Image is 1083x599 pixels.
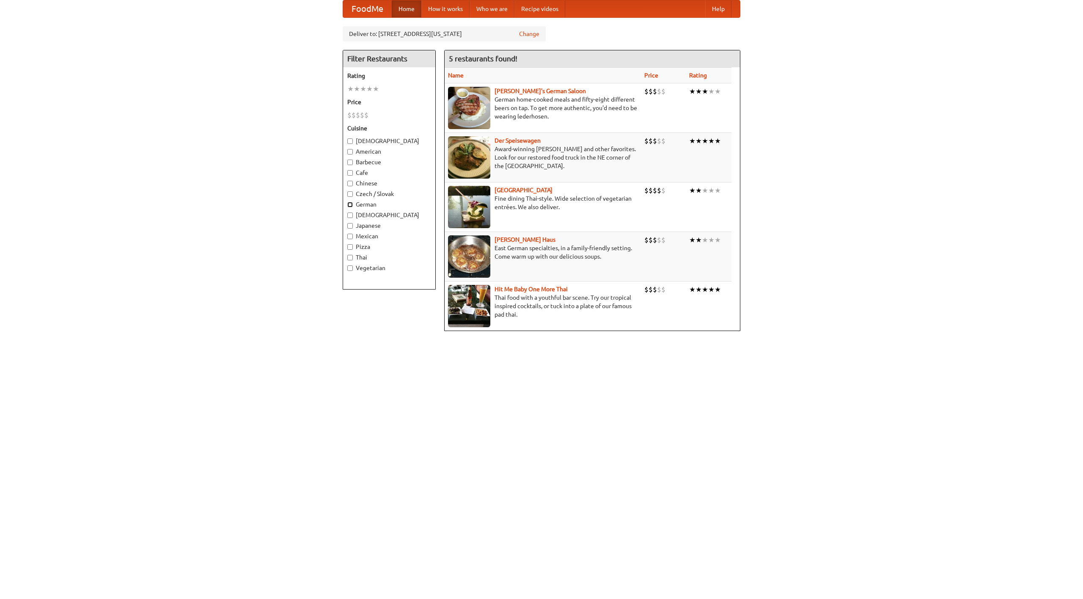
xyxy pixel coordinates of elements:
li: $ [661,235,665,245]
li: $ [352,110,356,120]
li: ★ [689,186,695,195]
li: $ [360,110,364,120]
a: Name [448,72,464,79]
li: $ [356,110,360,120]
input: Pizza [347,244,353,250]
label: Pizza [347,243,431,251]
b: [GEOGRAPHIC_DATA] [495,187,552,193]
li: ★ [695,186,702,195]
li: $ [653,186,657,195]
input: Japanese [347,223,353,229]
label: Vegetarian [347,264,431,272]
li: $ [649,235,653,245]
a: FoodMe [343,0,392,17]
input: [DEMOGRAPHIC_DATA] [347,213,353,218]
label: Czech / Slovak [347,190,431,198]
p: German home-cooked meals and fifty-eight different beers on tap. To get more authentic, you'd nee... [448,95,638,121]
li: ★ [702,87,708,96]
label: Cafe [347,168,431,177]
li: ★ [708,87,715,96]
li: ★ [702,186,708,195]
li: ★ [689,285,695,294]
img: kohlhaus.jpg [448,235,490,278]
a: Who we are [470,0,514,17]
input: [DEMOGRAPHIC_DATA] [347,138,353,144]
li: ★ [354,84,360,94]
li: $ [649,285,653,294]
a: [PERSON_NAME] Haus [495,236,555,243]
li: ★ [695,136,702,146]
a: Recipe videos [514,0,565,17]
li: ★ [702,285,708,294]
li: ★ [715,87,721,96]
h4: Filter Restaurants [343,50,435,67]
li: $ [649,136,653,146]
li: $ [364,110,368,120]
h5: Cuisine [347,124,431,132]
input: Mexican [347,234,353,239]
li: ★ [702,235,708,245]
li: ★ [715,186,721,195]
input: German [347,202,353,207]
li: ★ [708,235,715,245]
li: $ [657,186,661,195]
li: $ [657,136,661,146]
input: Czech / Slovak [347,191,353,197]
label: Thai [347,253,431,262]
ng-pluralize: 5 restaurants found! [449,55,517,63]
input: Chinese [347,181,353,186]
a: Der Speisewagen [495,137,541,144]
img: babythai.jpg [448,285,490,327]
li: $ [644,87,649,96]
li: $ [644,235,649,245]
li: $ [661,285,665,294]
li: $ [653,285,657,294]
li: $ [649,186,653,195]
li: ★ [708,136,715,146]
img: satay.jpg [448,186,490,228]
li: ★ [689,136,695,146]
a: [PERSON_NAME]'s German Saloon [495,88,586,94]
a: Home [392,0,421,17]
li: ★ [715,235,721,245]
a: Hit Me Baby One More Thai [495,286,568,293]
p: Award-winning [PERSON_NAME] and other favorites. Look for our restored food truck in the NE corne... [448,145,638,170]
input: Barbecue [347,160,353,165]
li: $ [644,186,649,195]
li: ★ [708,285,715,294]
label: Barbecue [347,158,431,166]
input: Thai [347,255,353,260]
label: American [347,147,431,156]
a: Help [705,0,731,17]
li: ★ [695,235,702,245]
li: $ [644,136,649,146]
img: esthers.jpg [448,87,490,129]
p: East German specialties, in a family-friendly setting. Come warm up with our delicious soups. [448,244,638,261]
input: American [347,149,353,155]
h5: Rating [347,72,431,80]
img: speisewagen.jpg [448,136,490,179]
li: $ [657,87,661,96]
input: Cafe [347,170,353,176]
li: ★ [695,87,702,96]
li: $ [653,87,657,96]
li: ★ [715,285,721,294]
li: $ [657,235,661,245]
label: [DEMOGRAPHIC_DATA] [347,137,431,145]
li: $ [661,87,665,96]
li: $ [661,186,665,195]
li: ★ [366,84,373,94]
li: ★ [689,87,695,96]
p: Fine dining Thai-style. Wide selection of vegetarian entrées. We also deliver. [448,194,638,211]
li: ★ [695,285,702,294]
label: German [347,200,431,209]
a: How it works [421,0,470,17]
li: $ [644,285,649,294]
a: Rating [689,72,707,79]
li: ★ [715,136,721,146]
a: Change [519,30,539,38]
li: ★ [373,84,379,94]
